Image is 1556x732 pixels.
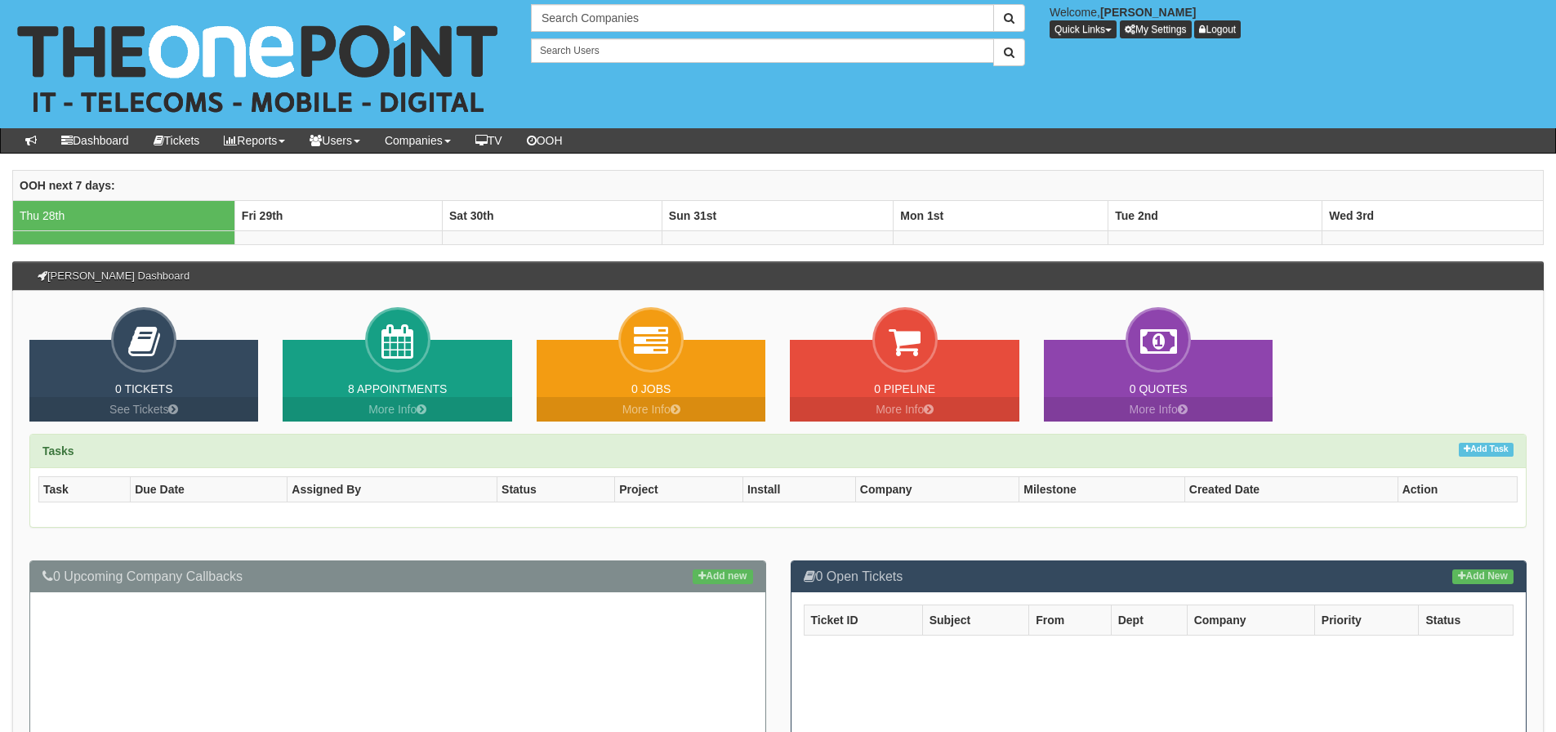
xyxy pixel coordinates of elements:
[1019,476,1185,502] th: Milestone
[1194,20,1241,38] a: Logout
[212,128,297,153] a: Reports
[1108,200,1322,230] th: Tue 2nd
[615,476,743,502] th: Project
[297,128,372,153] a: Users
[894,200,1108,230] th: Mon 1st
[1050,20,1117,38] button: Quick Links
[443,200,662,230] th: Sat 30th
[1037,4,1556,38] div: Welcome,
[29,262,198,290] h3: [PERSON_NAME] Dashboard
[13,200,235,230] td: Thu 28th
[1111,605,1187,636] th: Dept
[29,397,258,422] a: See Tickets
[1314,605,1419,636] th: Priority
[531,38,994,63] input: Search Users
[804,605,922,636] th: Ticket ID
[1419,605,1514,636] th: Status
[348,382,447,395] a: 8 Appointments
[693,569,752,584] a: Add new
[283,397,511,422] a: More Info
[288,476,497,502] th: Assigned By
[131,476,288,502] th: Due Date
[39,476,131,502] th: Task
[42,569,753,584] h3: 0 Upcoming Company Callbacks
[1184,476,1398,502] th: Created Date
[115,382,173,395] a: 0 Tickets
[372,128,463,153] a: Companies
[662,200,893,230] th: Sun 31st
[1044,397,1273,422] a: More Info
[49,128,141,153] a: Dashboard
[742,476,855,502] th: Install
[42,444,74,457] strong: Tasks
[1029,605,1111,636] th: From
[804,569,1514,584] h3: 0 Open Tickets
[141,128,212,153] a: Tickets
[790,397,1019,422] a: More Info
[234,200,442,230] th: Fri 29th
[1452,569,1514,584] a: Add New
[1322,200,1544,230] th: Wed 3rd
[1398,476,1517,502] th: Action
[1130,382,1188,395] a: 0 Quotes
[1120,20,1192,38] a: My Settings
[463,128,515,153] a: TV
[922,605,1029,636] th: Subject
[1187,605,1314,636] th: Company
[515,128,575,153] a: OOH
[537,397,765,422] a: More Info
[855,476,1019,502] th: Company
[497,476,615,502] th: Status
[531,4,994,32] input: Search Companies
[1100,6,1196,19] b: [PERSON_NAME]
[874,382,935,395] a: 0 Pipeline
[1459,443,1514,457] a: Add Task
[13,170,1544,200] th: OOH next 7 days:
[631,382,671,395] a: 0 Jobs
